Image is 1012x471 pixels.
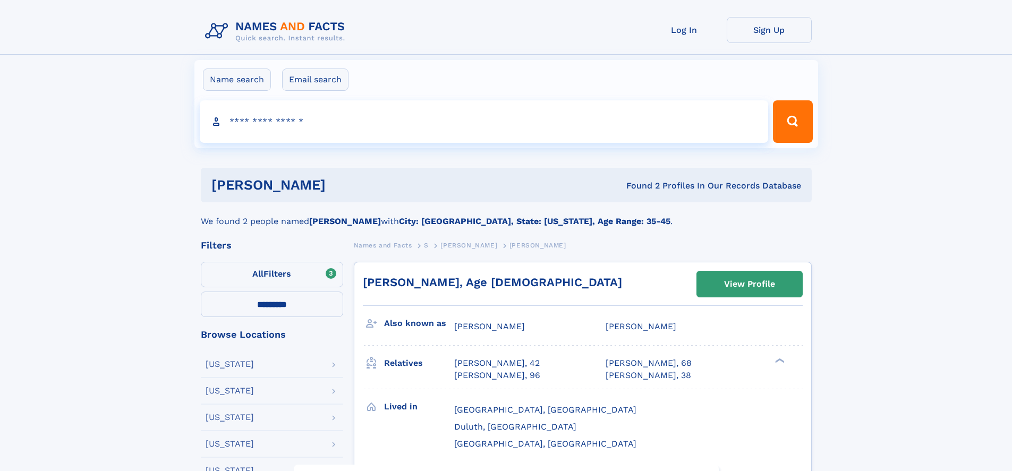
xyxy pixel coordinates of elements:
[440,242,497,249] span: [PERSON_NAME]
[509,242,566,249] span: [PERSON_NAME]
[384,314,454,332] h3: Also known as
[454,439,636,449] span: [GEOGRAPHIC_DATA], [GEOGRAPHIC_DATA]
[440,238,497,252] a: [PERSON_NAME]
[399,216,670,226] b: City: [GEOGRAPHIC_DATA], State: [US_STATE], Age Range: 35-45
[206,440,254,448] div: [US_STATE]
[203,68,271,91] label: Name search
[424,238,429,252] a: S
[201,241,343,250] div: Filters
[384,354,454,372] h3: Relatives
[424,242,429,249] span: S
[282,68,348,91] label: Email search
[206,387,254,395] div: [US_STATE]
[211,178,476,192] h1: [PERSON_NAME]
[724,272,775,296] div: View Profile
[606,370,691,381] a: [PERSON_NAME], 38
[454,422,576,432] span: Duluth, [GEOGRAPHIC_DATA]
[354,238,412,252] a: Names and Facts
[454,321,525,331] span: [PERSON_NAME]
[201,202,812,228] div: We found 2 people named with .
[454,357,540,369] a: [PERSON_NAME], 42
[454,370,540,381] a: [PERSON_NAME], 96
[606,321,676,331] span: [PERSON_NAME]
[773,100,812,143] button: Search Button
[252,269,263,279] span: All
[206,413,254,422] div: [US_STATE]
[200,100,769,143] input: search input
[201,17,354,46] img: Logo Names and Facts
[697,271,802,297] a: View Profile
[309,216,381,226] b: [PERSON_NAME]
[201,262,343,287] label: Filters
[476,180,801,192] div: Found 2 Profiles In Our Records Database
[201,330,343,339] div: Browse Locations
[384,398,454,416] h3: Lived in
[454,405,636,415] span: [GEOGRAPHIC_DATA], [GEOGRAPHIC_DATA]
[206,360,254,369] div: [US_STATE]
[642,17,727,43] a: Log In
[772,357,785,364] div: ❯
[363,276,622,289] a: [PERSON_NAME], Age [DEMOGRAPHIC_DATA]
[727,17,812,43] a: Sign Up
[606,357,692,369] a: [PERSON_NAME], 68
